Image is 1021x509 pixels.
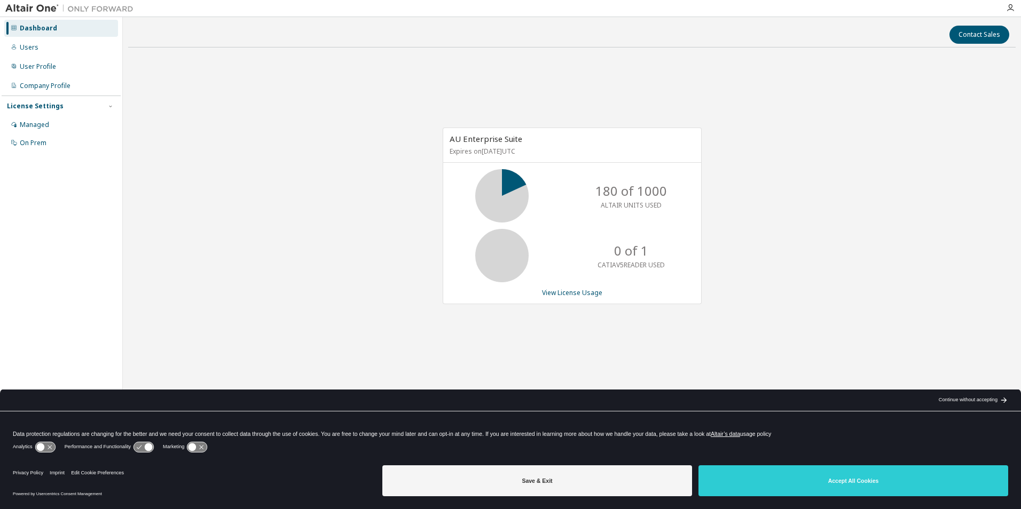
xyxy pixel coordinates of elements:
[949,26,1009,44] button: Contact Sales
[20,121,49,129] div: Managed
[598,260,665,269] p: CATIAV5READER USED
[595,182,667,200] p: 180 of 1000
[20,24,57,33] div: Dashboard
[20,62,56,71] div: User Profile
[20,139,46,147] div: On Prem
[20,43,38,52] div: Users
[450,133,522,144] span: AU Enterprise Suite
[601,201,662,210] p: ALTAIR UNITS USED
[20,82,70,90] div: Company Profile
[542,288,602,297] a: View License Usage
[450,147,692,156] p: Expires on [DATE] UTC
[5,3,139,14] img: Altair One
[614,242,648,260] p: 0 of 1
[7,102,64,110] div: License Settings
